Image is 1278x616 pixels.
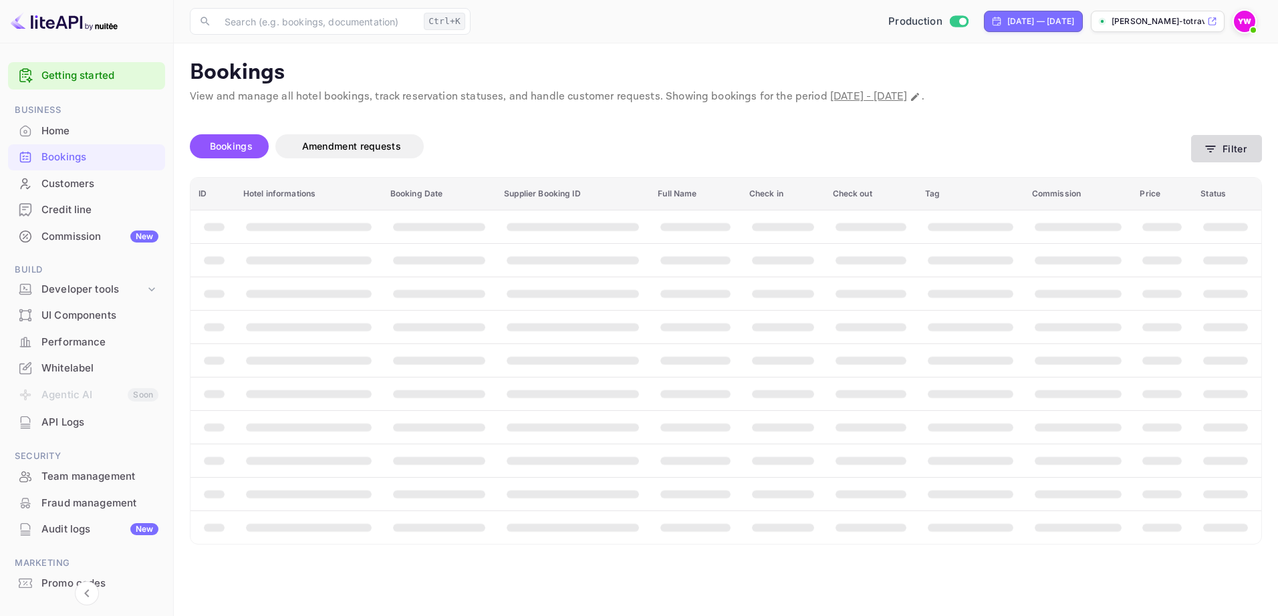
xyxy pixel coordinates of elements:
div: [DATE] — [DATE] [1007,15,1074,27]
div: UI Components [41,308,158,323]
div: Customers [8,171,165,197]
div: Customers [41,176,158,192]
a: Bookings [8,144,165,169]
th: ID [190,178,235,210]
div: Developer tools [8,278,165,301]
div: Audit logs [41,522,158,537]
a: API Logs [8,410,165,434]
th: Full Name [650,178,741,210]
th: Commission [1024,178,1132,210]
div: Audit logsNew [8,516,165,543]
div: API Logs [41,415,158,430]
div: Team management [41,469,158,484]
div: Whitelabel [8,355,165,381]
div: Fraud management [8,490,165,516]
span: [DATE] - [DATE] [830,90,907,104]
div: Credit line [41,202,158,218]
input: Search (e.g. bookings, documentation) [217,8,418,35]
span: Security [8,449,165,464]
th: Booking Date [382,178,496,210]
a: CommissionNew [8,224,165,249]
div: Bookings [41,150,158,165]
img: LiteAPI logo [11,11,118,32]
p: [PERSON_NAME]-totravel... [1112,15,1204,27]
span: Bookings [210,140,253,152]
a: Performance [8,329,165,354]
button: Change date range [908,90,922,104]
div: Team management [8,464,165,490]
img: Yahav Winkler [1234,11,1255,32]
span: Production [888,14,942,29]
th: Status [1192,178,1261,210]
div: New [130,230,158,243]
th: Price [1132,178,1192,210]
div: Credit line [8,197,165,223]
div: CommissionNew [8,224,165,250]
a: Getting started [41,68,158,84]
a: Fraud management [8,490,165,515]
div: Commission [41,229,158,245]
div: account-settings tabs [190,134,1191,158]
span: Marketing [8,556,165,571]
a: Home [8,118,165,143]
a: UI Components [8,303,165,327]
a: Whitelabel [8,355,165,380]
th: Check in [741,178,825,210]
span: Business [8,103,165,118]
p: View and manage all hotel bookings, track reservation statuses, and handle customer requests. Sho... [190,89,1262,105]
button: Filter [1191,135,1262,162]
table: booking table [190,178,1261,544]
div: Performance [8,329,165,355]
th: Check out [825,178,917,210]
div: Promo codes [8,571,165,597]
a: Audit logsNew [8,516,165,541]
div: Home [8,118,165,144]
a: Team management [8,464,165,488]
a: Credit line [8,197,165,222]
div: Bookings [8,144,165,170]
th: Supplier Booking ID [496,178,650,210]
a: Customers [8,171,165,196]
div: New [130,523,158,535]
div: UI Components [8,303,165,329]
div: Ctrl+K [424,13,465,30]
th: Hotel informations [235,178,382,210]
span: Amendment requests [302,140,401,152]
div: Developer tools [41,282,145,297]
button: Collapse navigation [75,581,99,605]
div: Performance [41,335,158,350]
div: Fraud management [41,496,158,511]
div: Promo codes [41,576,158,591]
div: Switch to Sandbox mode [883,14,973,29]
div: Getting started [8,62,165,90]
th: Tag [917,178,1024,210]
a: Promo codes [8,571,165,595]
div: Home [41,124,158,139]
p: Bookings [190,59,1262,86]
span: Build [8,263,165,277]
div: API Logs [8,410,165,436]
div: Whitelabel [41,361,158,376]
